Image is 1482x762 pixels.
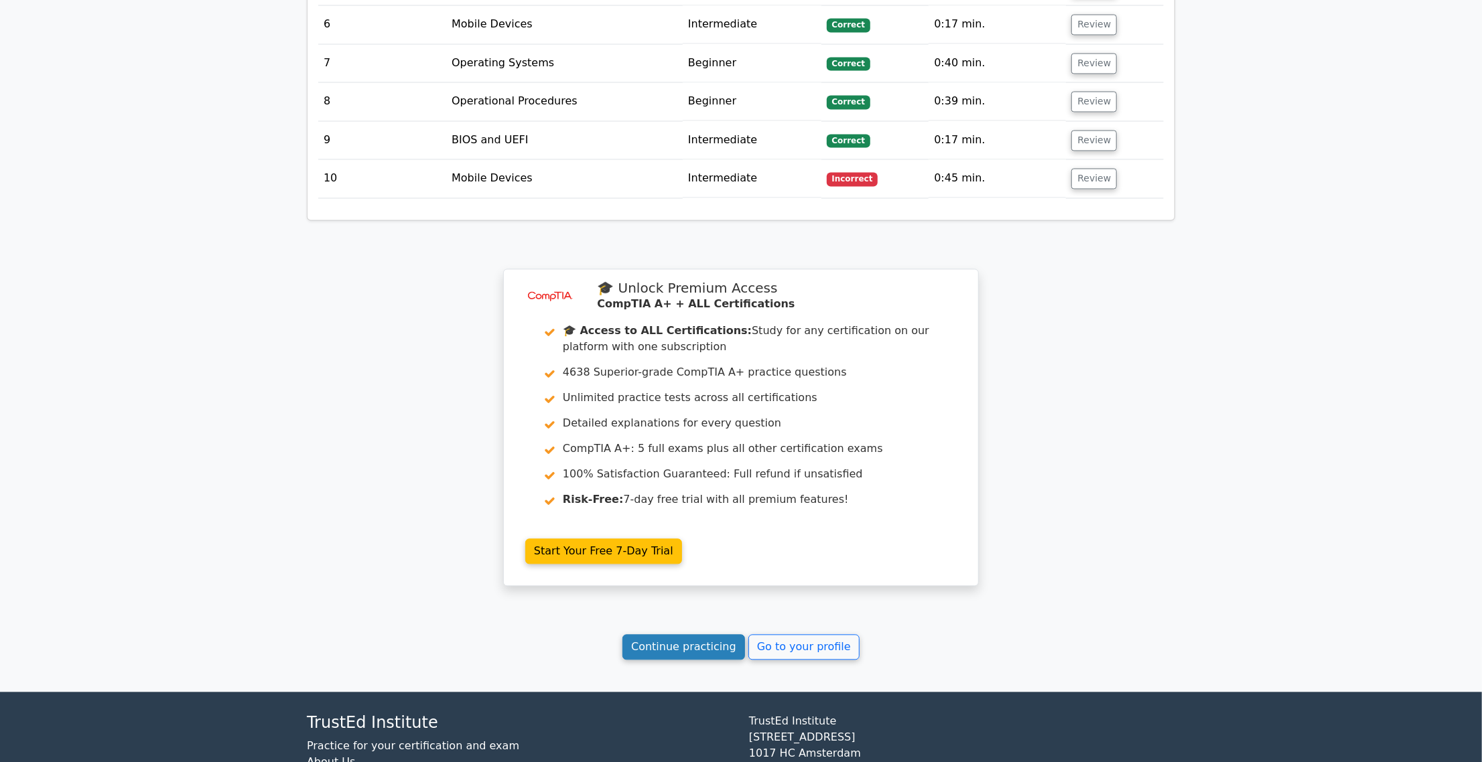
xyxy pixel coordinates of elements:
[318,121,446,159] td: 9
[929,82,1066,121] td: 0:39 min.
[748,634,860,660] a: Go to your profile
[827,134,870,147] span: Correct
[827,57,870,70] span: Correct
[318,5,446,44] td: 6
[307,739,519,752] a: Practice for your certification and exam
[1071,130,1117,151] button: Review
[929,44,1066,82] td: 0:40 min.
[683,159,821,198] td: Intermediate
[929,121,1066,159] td: 0:17 min.
[446,5,683,44] td: Mobile Devices
[683,5,821,44] td: Intermediate
[1071,91,1117,112] button: Review
[307,713,733,733] h4: TrustEd Institute
[827,172,878,185] span: Incorrect
[1071,168,1117,189] button: Review
[929,5,1066,44] td: 0:17 min.
[683,44,821,82] td: Beginner
[446,159,683,198] td: Mobile Devices
[525,538,682,564] a: Start Your Free 7-Day Trial
[683,121,821,159] td: Intermediate
[827,95,870,108] span: Correct
[446,44,683,82] td: Operating Systems
[683,82,821,121] td: Beginner
[929,159,1066,198] td: 0:45 min.
[1071,53,1117,74] button: Review
[318,159,446,198] td: 10
[622,634,745,660] a: Continue practicing
[446,82,683,121] td: Operational Procedures
[318,44,446,82] td: 7
[446,121,683,159] td: BIOS and UEFI
[827,18,870,31] span: Correct
[1071,14,1117,35] button: Review
[318,82,446,121] td: 8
